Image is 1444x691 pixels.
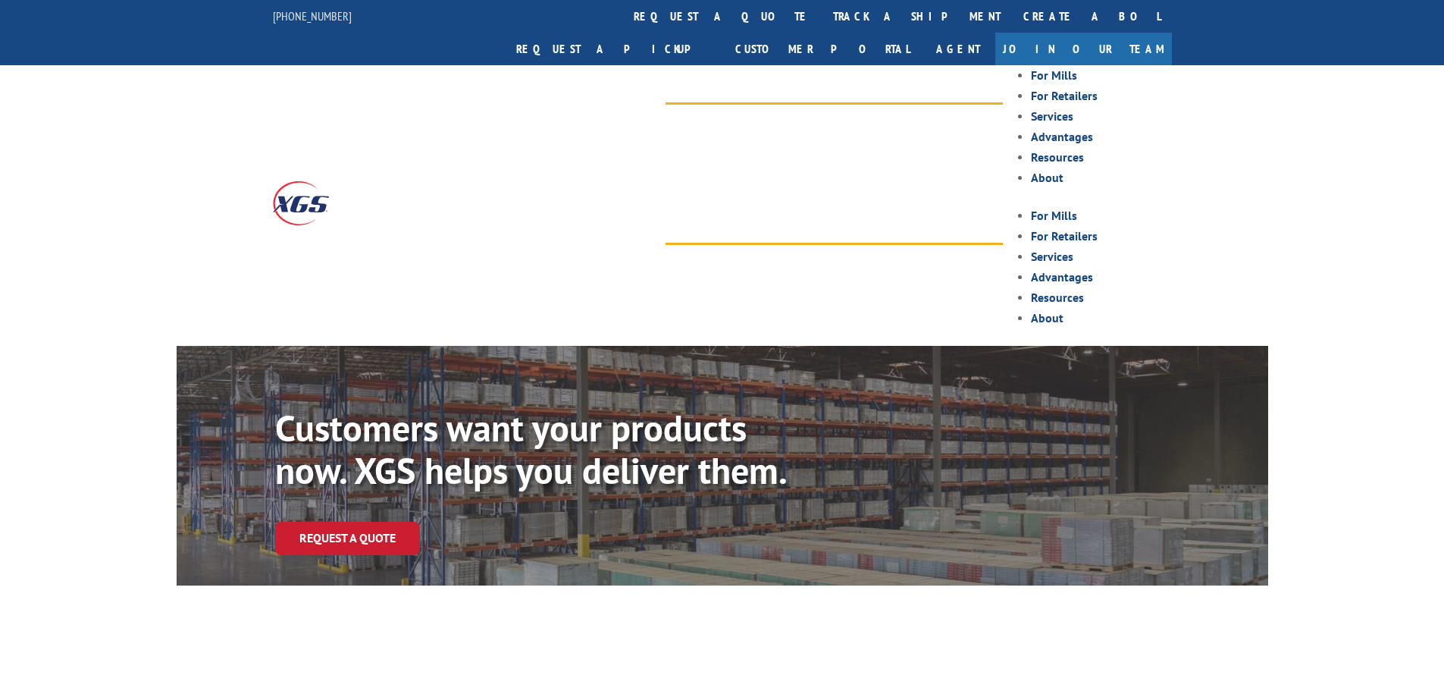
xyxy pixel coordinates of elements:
[273,8,352,24] a: [PHONE_NUMBER]
[995,33,1172,65] a: Join Our Team
[1031,290,1084,305] a: Resources
[1031,269,1093,284] a: Advantages
[275,522,420,554] a: Request a Quote
[1031,108,1073,124] a: Services
[275,407,819,492] p: Customers want your products now. XGS helps you deliver them.
[1031,88,1098,103] a: For Retailers
[505,33,724,65] a: Request a pickup
[1031,170,1063,185] a: About
[1031,149,1084,165] a: Resources
[1031,310,1063,325] a: About
[1031,68,1077,83] a: For Mills
[1031,228,1098,243] a: For Retailers
[1031,129,1093,144] a: Advantages
[1031,208,1077,223] a: For Mills
[1031,249,1073,264] a: Services
[724,33,921,65] a: Customer Portal
[921,33,995,65] a: Agent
